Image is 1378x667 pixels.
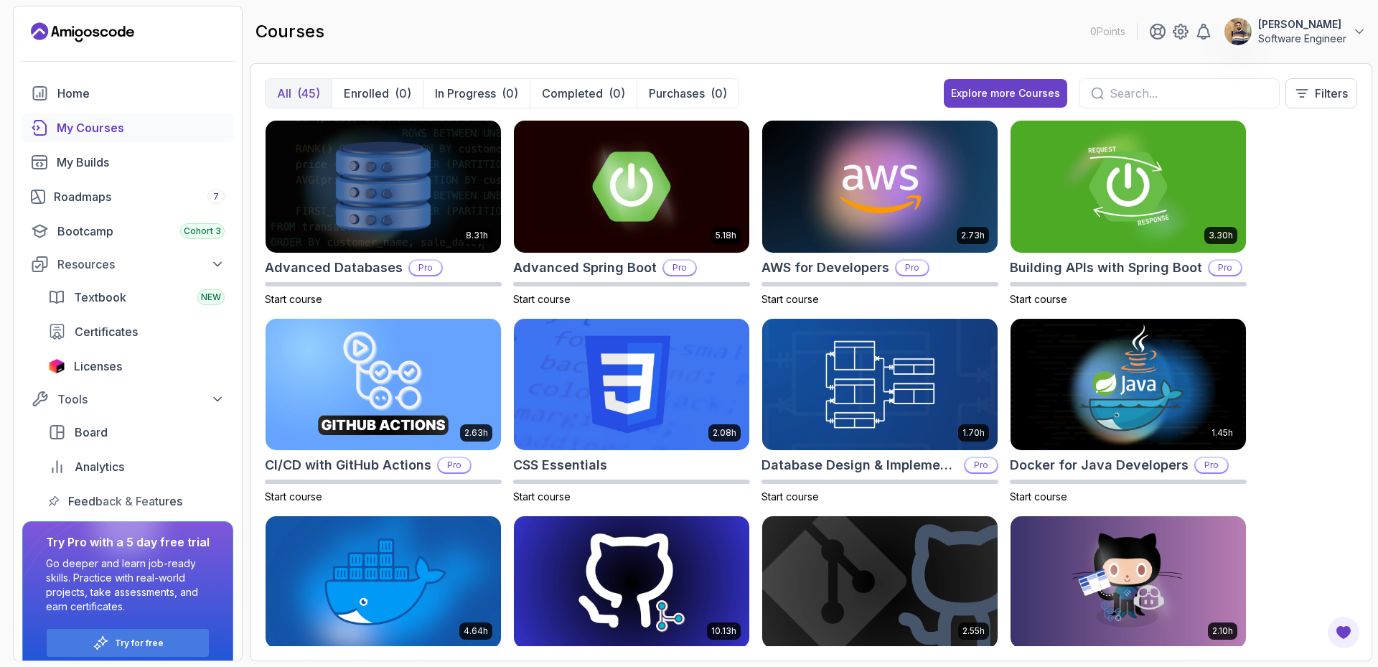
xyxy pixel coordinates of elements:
[1315,85,1348,102] p: Filters
[39,418,233,447] a: board
[1285,78,1357,108] button: Filters
[664,261,695,275] p: Pro
[761,490,819,503] span: Start course
[514,121,749,253] img: Advanced Spring Boot card
[1212,625,1233,637] p: 2.10h
[1211,427,1233,439] p: 1.45h
[74,289,126,306] span: Textbook
[75,424,108,441] span: Board
[1010,293,1067,305] span: Start course
[711,625,736,637] p: 10.13h
[513,490,571,503] span: Start course
[75,323,138,340] span: Certificates
[256,20,324,43] h2: courses
[115,638,164,649] a: Try for free
[464,427,488,439] p: 2.63h
[530,79,637,108] button: Completed(0)
[514,516,749,648] img: Git for Professionals card
[57,391,225,408] div: Tools
[435,85,496,102] p: In Progress
[75,458,124,475] span: Analytics
[184,225,221,237] span: Cohort 3
[46,628,210,658] button: Try for free
[410,261,441,275] p: Pro
[761,455,958,475] h2: Database Design & Implementation
[39,317,233,346] a: certificates
[266,79,332,108] button: All(45)
[965,458,997,472] p: Pro
[1010,490,1067,503] span: Start course
[22,251,233,277] button: Resources
[1258,17,1346,32] p: ‪[PERSON_NAME]
[713,427,736,439] p: 2.08h
[265,293,322,305] span: Start course
[1326,615,1361,650] button: Open Feedback Button
[1224,18,1252,45] img: user profile image
[22,148,233,177] a: builds
[944,79,1067,108] button: Explore more Courses
[513,455,607,475] h2: CSS Essentials
[762,121,998,253] img: AWS for Developers card
[57,223,225,240] div: Bootcamp
[637,79,739,108] button: Purchases(0)
[332,79,423,108] button: Enrolled(0)
[39,487,233,516] a: feedback
[1090,24,1125,39] p: 0 Points
[22,113,233,142] a: courses
[266,516,501,648] img: Docker For Professionals card
[265,490,322,503] span: Start course
[265,455,431,475] h2: CI/CD with GitHub Actions
[68,493,182,510] span: Feedback & Features
[514,319,749,451] img: CSS Essentials card
[649,85,705,102] p: Purchases
[711,85,727,102] div: (0)
[1258,32,1346,46] p: Software Engineer
[344,85,389,102] p: Enrolled
[201,291,221,303] span: NEW
[1011,319,1246,451] img: Docker for Java Developers card
[297,85,320,102] div: (45)
[466,230,488,241] p: 8.31h
[1209,261,1241,275] p: Pro
[1010,258,1202,278] h2: Building APIs with Spring Boot
[46,556,210,614] p: Go deeper and learn job-ready skills. Practice with real-world projects, take assessments, and ea...
[277,85,291,102] p: All
[22,386,233,412] button: Tools
[265,258,403,278] h2: Advanced Databases
[464,625,488,637] p: 4.64h
[423,79,530,108] button: In Progress(0)
[961,230,985,241] p: 2.73h
[48,359,65,373] img: jetbrains icon
[266,121,501,253] img: Advanced Databases card
[951,86,1060,101] div: Explore more Courses
[266,319,501,451] img: CI/CD with GitHub Actions card
[57,256,225,273] div: Resources
[57,85,225,102] div: Home
[74,358,122,375] span: Licenses
[962,625,985,637] p: 2.55h
[22,79,233,108] a: home
[542,85,603,102] p: Completed
[395,85,411,102] div: (0)
[22,217,233,246] a: bootcamp
[439,458,470,472] p: Pro
[761,258,889,278] h2: AWS for Developers
[1196,458,1227,472] p: Pro
[22,182,233,211] a: roadmaps
[1209,230,1233,241] p: 3.30h
[39,283,233,312] a: textbook
[1011,121,1246,253] img: Building APIs with Spring Boot card
[39,452,233,481] a: analytics
[609,85,625,102] div: (0)
[57,119,225,136] div: My Courses
[513,258,657,278] h2: Advanced Spring Boot
[1224,17,1367,46] button: user profile image‪[PERSON_NAME]Software Engineer
[31,21,134,44] a: Landing page
[762,516,998,648] img: Git & GitHub Fundamentals card
[213,191,219,202] span: 7
[1110,85,1267,102] input: Search...
[57,154,225,171] div: My Builds
[962,427,985,439] p: 1.70h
